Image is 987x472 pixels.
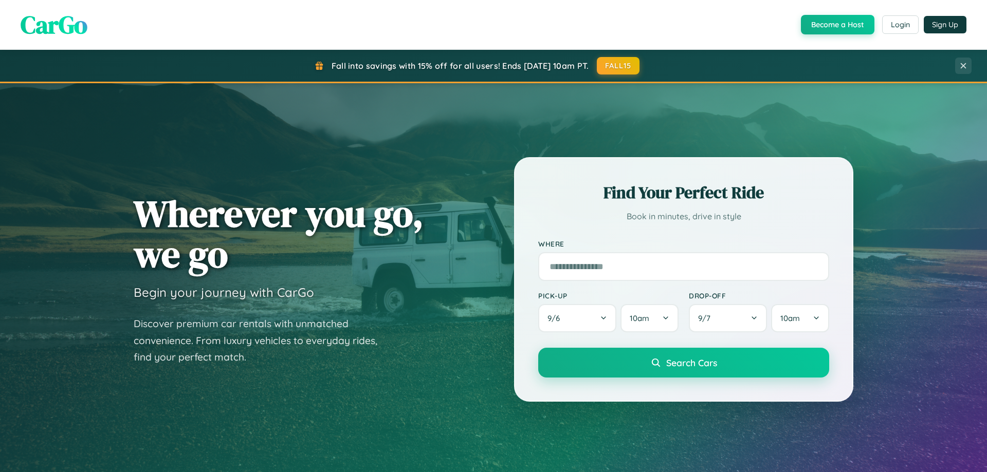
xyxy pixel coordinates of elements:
[538,209,829,224] p: Book in minutes, drive in style
[689,291,829,300] label: Drop-off
[689,304,767,332] button: 9/7
[547,313,565,323] span: 9 / 6
[134,315,391,366] p: Discover premium car rentals with unmatched convenience. From luxury vehicles to everyday rides, ...
[538,304,616,332] button: 9/6
[630,313,649,323] span: 10am
[597,57,640,74] button: FALL15
[666,357,717,368] span: Search Cars
[538,181,829,204] h2: Find Your Perfect Ride
[538,291,679,300] label: Pick-up
[134,285,314,300] h3: Begin your journey with CarGo
[538,239,829,248] label: Where
[698,313,716,323] span: 9 / 7
[332,61,589,71] span: Fall into savings with 15% off for all users! Ends [DATE] 10am PT.
[801,15,874,34] button: Become a Host
[134,193,424,274] h1: Wherever you go, we go
[924,16,966,33] button: Sign Up
[538,348,829,377] button: Search Cars
[882,15,919,34] button: Login
[780,313,800,323] span: 10am
[21,8,87,42] span: CarGo
[620,304,679,332] button: 10am
[771,304,829,332] button: 10am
